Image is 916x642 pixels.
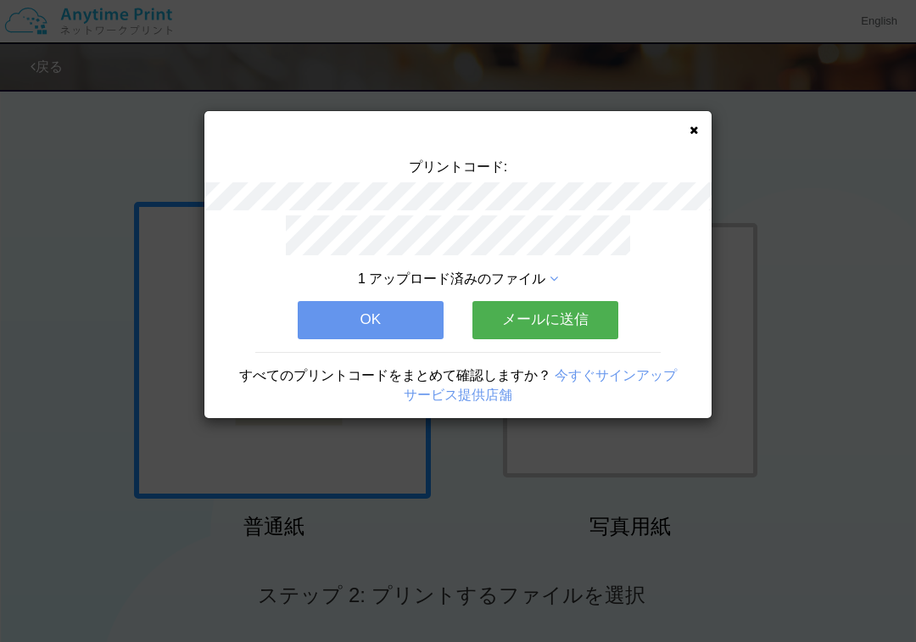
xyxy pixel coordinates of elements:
button: メールに送信 [472,301,618,338]
a: 今すぐサインアップ [555,368,677,382]
span: すべてのプリントコードをまとめて確認しますか？ [239,368,551,382]
button: OK [298,301,444,338]
span: 1 アップロード済みのファイル [358,271,545,286]
span: プリントコード: [409,159,507,174]
a: サービス提供店舗 [404,388,512,402]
